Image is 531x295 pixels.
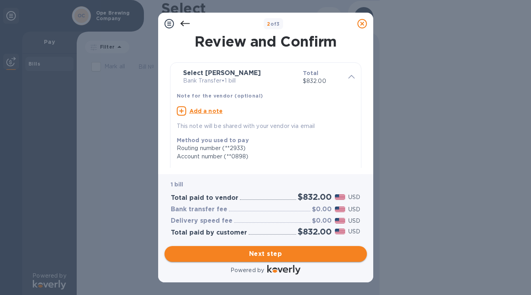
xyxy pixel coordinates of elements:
h2: $832.00 [298,192,332,202]
h3: Delivery speed fee [171,217,232,225]
p: This note will be shared with your vendor via email [177,122,355,130]
div: Select [PERSON_NAME]Bank Transfer•1 billTotal$832.00Note for the vendor (optional)Add a noteThis ... [177,69,355,130]
b: Method you used to pay [177,137,249,143]
p: Powered by [231,266,264,274]
p: USD [348,193,360,201]
b: Select [PERSON_NAME] [183,69,261,77]
img: Logo [267,265,300,274]
div: Account number (**0898) [177,152,348,161]
b: Total [303,70,319,76]
img: USD [335,207,346,212]
button: Next step [164,246,367,262]
b: 1 bill [171,181,183,188]
p: $832.00 [303,77,342,85]
div: Routing number (**2933) [177,144,348,152]
p: Bank Transfer • 1 bill [183,77,297,85]
p: USD [348,205,360,214]
img: USD [335,218,346,224]
b: Note for the vendor (optional) [177,93,263,99]
span: Next step [171,249,361,259]
h3: $0.00 [312,217,332,225]
p: USD [348,217,360,225]
h2: $832.00 [298,227,332,237]
u: Add a note [189,108,223,114]
h3: $0.00 [312,206,332,213]
h3: Total paid by customer [171,229,247,237]
b: How the vendor wants to receive [177,168,275,174]
span: 2 [267,21,270,27]
h1: Review and Confirm [168,33,363,50]
img: USD [335,194,346,200]
img: USD [335,229,346,234]
h3: Total paid to vendor [171,194,238,202]
p: USD [348,227,360,236]
h3: Bank transfer fee [171,206,227,213]
b: of 3 [267,21,280,27]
